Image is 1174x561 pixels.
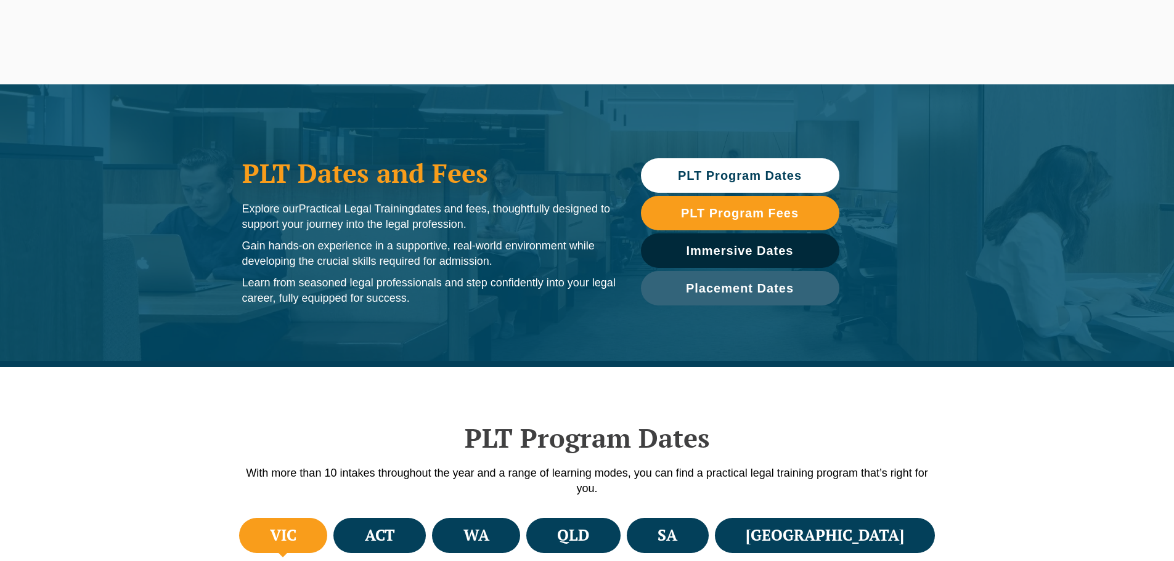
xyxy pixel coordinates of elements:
span: Practical Legal Training [299,203,414,215]
a: PLT Program Fees [641,196,839,230]
h4: ACT [365,525,395,546]
h4: VIC [270,525,296,546]
span: PLT Program Fees [681,207,799,219]
h4: [GEOGRAPHIC_DATA] [746,525,904,546]
span: Placement Dates [686,282,794,294]
a: Immersive Dates [641,233,839,268]
a: Placement Dates [641,271,839,305]
p: Explore our dates and fees, thoughtfully designed to support your journey into the legal profession. [242,201,616,232]
h1: PLT Dates and Fees [242,158,616,188]
h4: WA [463,525,489,546]
p: Gain hands-on experience in a supportive, real-world environment while developing the crucial ski... [242,238,616,269]
h4: QLD [557,525,589,546]
h4: SA [658,525,677,546]
p: With more than 10 intakes throughout the year and a range of learning modes, you can find a pract... [236,466,939,496]
h2: PLT Program Dates [236,422,939,453]
a: PLT Program Dates [641,158,839,193]
p: Learn from seasoned legal professionals and step confidently into your legal career, fully equipp... [242,275,616,306]
span: PLT Program Dates [678,169,802,182]
span: Immersive Dates [687,244,794,257]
